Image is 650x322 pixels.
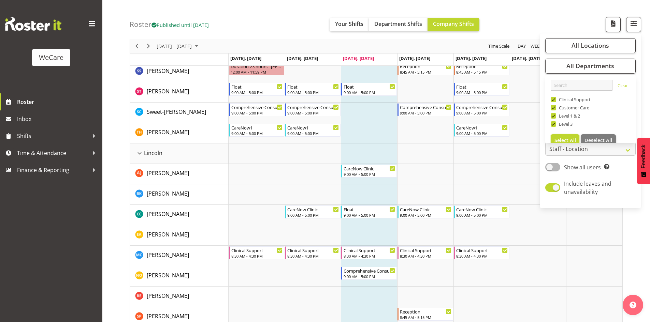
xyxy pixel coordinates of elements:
span: Clinical Support [556,97,591,102]
td: Savanna Samson resource [130,62,229,82]
div: 12:00 AM - 11:59 PM [231,69,283,75]
div: CareNow1 [287,124,339,131]
span: Lincoln [144,149,162,157]
div: CareNow Clinic [456,206,508,213]
span: [PERSON_NAME] [147,231,189,238]
div: Comprehensive Consult [231,104,283,110]
span: Finance & Reporting [17,165,89,175]
td: Tillie Hollyer resource [130,123,229,143]
span: [PERSON_NAME] [147,88,189,95]
span: [DATE], [DATE] [230,55,261,61]
td: Brian Ko resource [130,184,229,205]
a: [PERSON_NAME] [147,87,189,95]
a: [PERSON_NAME] [147,292,189,300]
div: Charlotte Courtney"s event - Float Begin From Wednesday, October 8, 2025 at 9:00:00 AM GMT+13:00 ... [341,205,397,218]
div: WeCare [39,52,63,63]
div: 8:30 AM - 4:30 PM [344,253,395,259]
div: Mary Childs"s event - Clinical Support Begin From Wednesday, October 8, 2025 at 8:30:00 AM GMT+13... [341,246,397,259]
div: previous period [131,39,143,53]
div: 9:00 AM - 5:00 PM [456,131,508,136]
button: Deselect All [581,134,616,147]
div: 9:00 AM - 5:00 PM [287,110,339,116]
div: October 06 - 12, 2025 [154,39,202,53]
div: 9:00 AM - 5:00 PM [287,212,339,218]
a: [PERSON_NAME] [147,210,189,218]
div: CareNow1 [456,124,508,131]
div: Sweet-Lin Chan"s event - Comprehensive Consult Begin From Thursday, October 9, 2025 at 9:00:00 AM... [398,103,453,116]
button: Your Shifts [330,18,369,31]
button: Filter Shifts [626,17,641,32]
img: Rosterit website logo [5,17,61,31]
div: Tillie Hollyer"s event - CareNow1 Begin From Monday, October 6, 2025 at 9:00:00 AM GMT+13:00 Ends... [229,124,285,137]
div: Clinical Support [287,247,339,254]
div: Clinical Support [456,247,508,254]
span: [PERSON_NAME] [147,67,189,75]
div: Savanna Samson"s event - Reception Begin From Thursday, October 9, 2025 at 8:45:00 AM GMT+13:00 E... [398,62,453,75]
div: 9:00 AM - 5:00 PM [400,110,451,116]
div: CareNow Clinic [400,206,451,213]
span: [PERSON_NAME] [147,251,189,259]
span: Include leaves and unavailability [564,180,611,196]
div: 8:30 AM - 4:30 PM [231,253,283,259]
div: Comprehensive Consult [287,104,339,110]
button: October 2025 [156,42,201,51]
span: All Departments [566,62,614,70]
span: [DATE] - [DATE] [156,42,192,51]
button: Company Shifts [428,18,479,31]
span: Department Shifts [374,20,422,28]
div: Natasha Ottley"s event - Comprehensive Consult Begin From Wednesday, October 8, 2025 at 9:00:00 A... [341,267,397,280]
div: Comprehensive Consult [344,267,395,274]
div: Savanna Samson"s event - Duration 23 hours - Savanna Samson Begin From Monday, October 6, 2025 at... [229,62,285,75]
span: Select All [554,137,576,143]
button: Feedback - Show survey [637,138,650,184]
td: Amy Johannsen resource [130,164,229,184]
div: 9:00 AM - 5:00 PM [456,110,508,116]
button: Timeline Week [530,42,544,51]
button: Previous [132,42,142,51]
span: [PERSON_NAME] [147,169,189,177]
a: [PERSON_NAME] [147,189,189,198]
div: Charlotte Courtney"s event - CareNow Clinic Begin From Tuesday, October 7, 2025 at 9:00:00 AM GMT... [285,205,341,218]
button: Download a PDF of the roster according to the set date range. [606,17,621,32]
a: [PERSON_NAME] [147,128,189,136]
div: 9:00 AM - 5:00 PM [231,90,283,95]
div: Samantha Poultney"s event - Reception Begin From Thursday, October 9, 2025 at 8:45:00 AM GMT+13:0... [398,308,453,321]
span: Time Scale [488,42,510,51]
button: All Departments [545,59,636,74]
button: Timeline Day [517,42,527,51]
span: Inbox [17,114,99,124]
div: 9:00 AM - 5:00 PM [344,212,395,218]
td: Charlotte Courtney resource [130,205,229,225]
span: [DATE], [DATE] [456,55,487,61]
span: [DATE], [DATE] [399,55,430,61]
div: Float [231,83,283,90]
div: 9:00 AM - 5:00 PM [287,90,339,95]
td: Lincoln resource [130,143,229,164]
span: [PERSON_NAME] [147,312,189,320]
div: 9:00 AM - 5:00 PM [456,90,508,95]
span: Day [517,42,526,51]
div: CareNow1 [231,124,283,131]
span: Feedback [640,144,647,168]
div: Mary Childs"s event - Clinical Support Begin From Friday, October 10, 2025 at 8:30:00 AM GMT+13:0... [454,246,509,259]
div: Amy Johannsen"s event - CareNow Clinic Begin From Wednesday, October 8, 2025 at 9:00:00 AM GMT+13... [341,165,397,178]
span: Customer Care [556,105,590,110]
div: Simone Turner"s event - Float Begin From Friday, October 10, 2025 at 9:00:00 AM GMT+13:00 Ends At... [454,83,509,96]
span: [PERSON_NAME] [147,128,189,136]
span: Level 3 [556,121,573,127]
span: Roster [17,97,99,107]
div: Float [287,83,339,90]
div: Clinical Support [344,247,395,254]
div: 9:00 AM - 5:00 PM [287,131,339,136]
td: Simone Turner resource [130,82,229,103]
a: [PERSON_NAME] [147,312,189,320]
div: next period [143,39,154,53]
a: Clear [618,82,628,91]
div: Comprehensive Consult [456,104,508,110]
td: Sweet-Lin Chan resource [130,103,229,123]
div: Duration 23 hours - [PERSON_NAME] [231,63,283,70]
div: Reception [400,63,451,70]
div: 9:00 AM - 5:00 PM [231,131,283,136]
div: Tillie Hollyer"s event - CareNow1 Begin From Friday, October 10, 2025 at 9:00:00 AM GMT+13:00 End... [454,124,509,137]
div: Savanna Samson"s event - Reception Begin From Friday, October 10, 2025 at 8:45:00 AM GMT+13:00 En... [454,62,509,75]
